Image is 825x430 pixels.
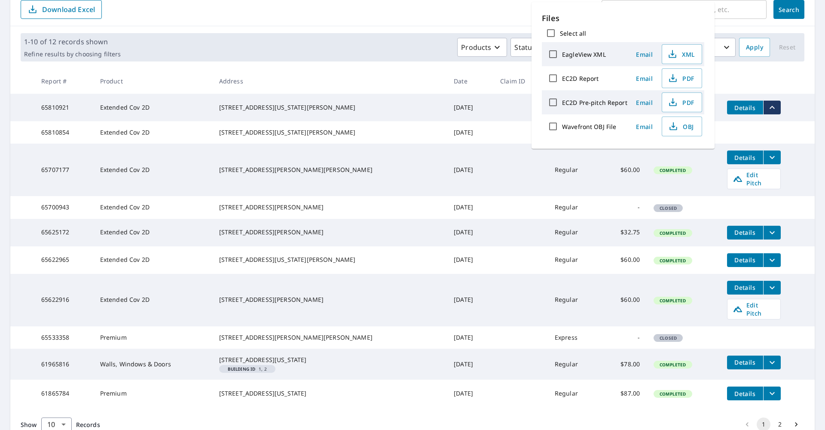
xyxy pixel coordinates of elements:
[24,50,121,58] p: Refine results by choosing filters
[727,387,763,400] button: detailsBtn-61865784
[763,253,781,267] button: filesDropdownBtn-65622965
[631,48,658,61] button: Email
[447,274,493,326] td: [DATE]
[654,167,691,173] span: Completed
[223,367,272,371] span: 1, 2
[600,219,647,246] td: $32.75
[662,44,702,64] button: XML
[600,196,647,218] td: -
[548,349,600,380] td: Regular
[662,92,702,112] button: PDF
[447,196,493,218] td: [DATE]
[93,274,212,326] td: Extended Cov 2D
[600,274,647,326] td: $60.00
[219,333,440,342] div: [STREET_ADDRESS][PERSON_NAME][PERSON_NAME]
[212,68,447,94] th: Address
[34,349,93,380] td: 61965816
[654,258,691,264] span: Completed
[600,380,647,407] td: $87.00
[634,50,655,58] span: Email
[631,72,658,85] button: Email
[548,196,600,218] td: Regular
[560,29,586,37] label: Select all
[34,380,93,407] td: 61865784
[34,219,93,246] td: 65625172
[727,281,763,295] button: detailsBtn-65622916
[447,94,493,121] td: [DATE]
[667,121,695,132] span: OBJ
[732,154,758,162] span: Details
[548,326,600,349] td: Express
[219,356,440,364] div: [STREET_ADDRESS][US_STATE]
[763,150,781,164] button: filesDropdownBtn-65707177
[727,169,781,189] a: Edit Pitch
[667,49,695,59] span: XML
[562,74,599,83] label: EC2D Report
[93,219,212,246] td: Extended Cov 2D
[562,50,606,58] label: EagleView XML
[447,121,493,144] td: [DATE]
[763,387,781,400] button: filesDropdownBtn-61865784
[727,226,763,240] button: detailsBtn-65625172
[732,390,758,398] span: Details
[510,38,551,57] button: Status
[21,421,37,429] span: Show
[562,123,616,131] label: Wavefront OBJ File
[654,391,691,397] span: Completed
[667,97,695,107] span: PDF
[562,98,627,107] label: EC2D Pre-pitch Report
[76,421,100,429] span: Records
[727,253,763,267] button: detailsBtn-65622965
[461,42,491,52] p: Products
[727,150,763,164] button: detailsBtn-65707177
[732,358,758,366] span: Details
[654,230,691,236] span: Completed
[548,380,600,407] td: Regular
[93,326,212,349] td: Premium
[662,68,702,88] button: PDF
[634,98,655,107] span: Email
[219,255,440,264] div: [STREET_ADDRESS][US_STATE][PERSON_NAME]
[654,205,682,211] span: Closed
[654,298,691,304] span: Completed
[219,228,440,236] div: [STREET_ADDRESS][PERSON_NAME]
[93,380,212,407] td: Premium
[447,219,493,246] td: [DATE]
[733,301,775,317] span: Edit Pitch
[548,246,600,274] td: Regular
[93,196,212,218] td: Extended Cov 2D
[34,274,93,326] td: 65622916
[548,144,600,196] td: Regular
[732,256,758,264] span: Details
[219,389,440,398] div: [STREET_ADDRESS][US_STATE]
[732,104,758,112] span: Details
[34,144,93,196] td: 65707177
[733,171,775,187] span: Edit Pitch
[763,101,781,114] button: filesDropdownBtn-65810921
[662,117,702,136] button: OBJ
[548,219,600,246] td: Regular
[219,128,440,137] div: [STREET_ADDRESS][US_STATE][PERSON_NAME]
[514,42,535,52] p: Status
[447,326,493,349] td: [DATE]
[732,228,758,236] span: Details
[93,246,212,274] td: Extended Cov 2D
[93,349,212,380] td: Walls, Windows & Doors
[727,356,763,369] button: detailsBtn-61965816
[93,68,212,94] th: Product
[24,37,121,47] p: 1-10 of 12 records shown
[600,144,647,196] td: $60.00
[600,326,647,349] td: -
[93,121,212,144] td: Extended Cov 2D
[739,38,770,57] button: Apply
[634,123,655,131] span: Email
[219,295,440,304] div: [STREET_ADDRESS][PERSON_NAME]
[763,281,781,295] button: filesDropdownBtn-65622916
[727,299,781,319] a: Edit Pitch
[457,38,507,57] button: Products
[34,246,93,274] td: 65622965
[219,203,440,212] div: [STREET_ADDRESS][PERSON_NAME]
[763,226,781,240] button: filesDropdownBtn-65625172
[219,166,440,174] div: [STREET_ADDRESS][PERSON_NAME][PERSON_NAME]
[34,326,93,349] td: 65533358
